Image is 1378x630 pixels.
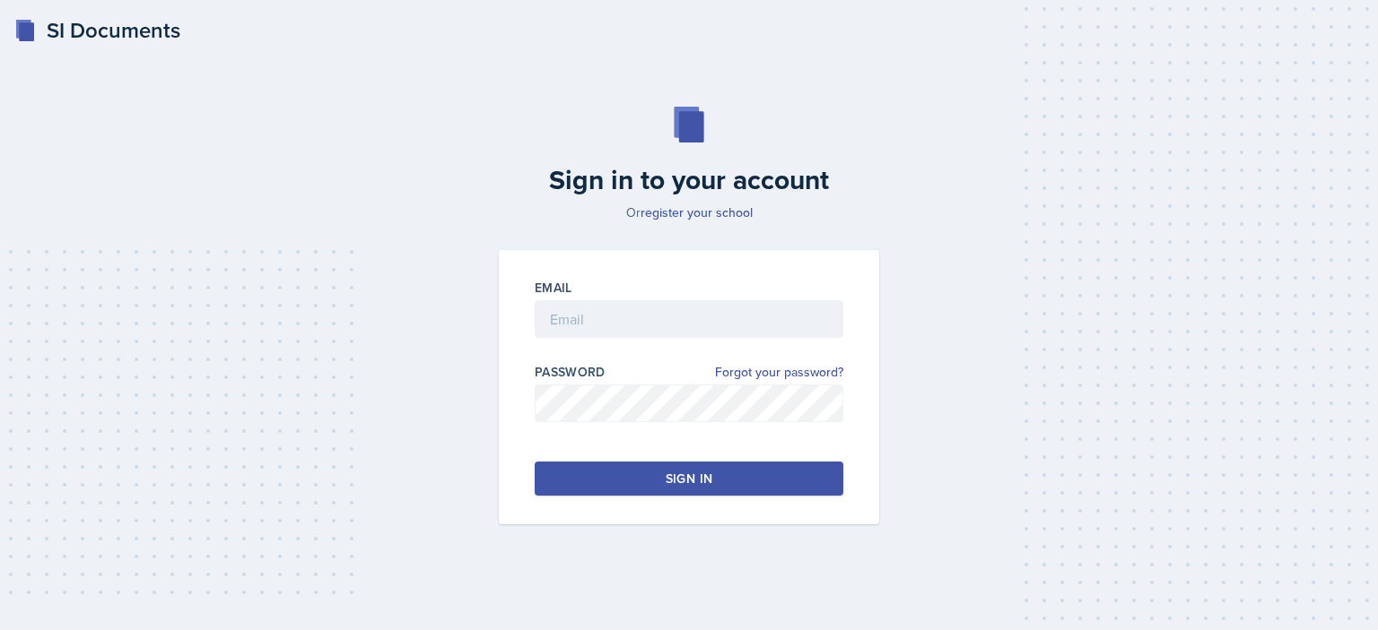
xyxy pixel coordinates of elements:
[488,203,890,221] p: Or
[535,363,606,381] label: Password
[14,14,180,47] a: SI Documents
[535,462,843,496] button: Sign in
[666,470,712,488] div: Sign in
[641,203,753,221] a: register your school
[535,279,572,297] label: Email
[715,363,843,382] a: Forgot your password?
[535,300,843,338] input: Email
[488,164,890,196] h2: Sign in to your account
